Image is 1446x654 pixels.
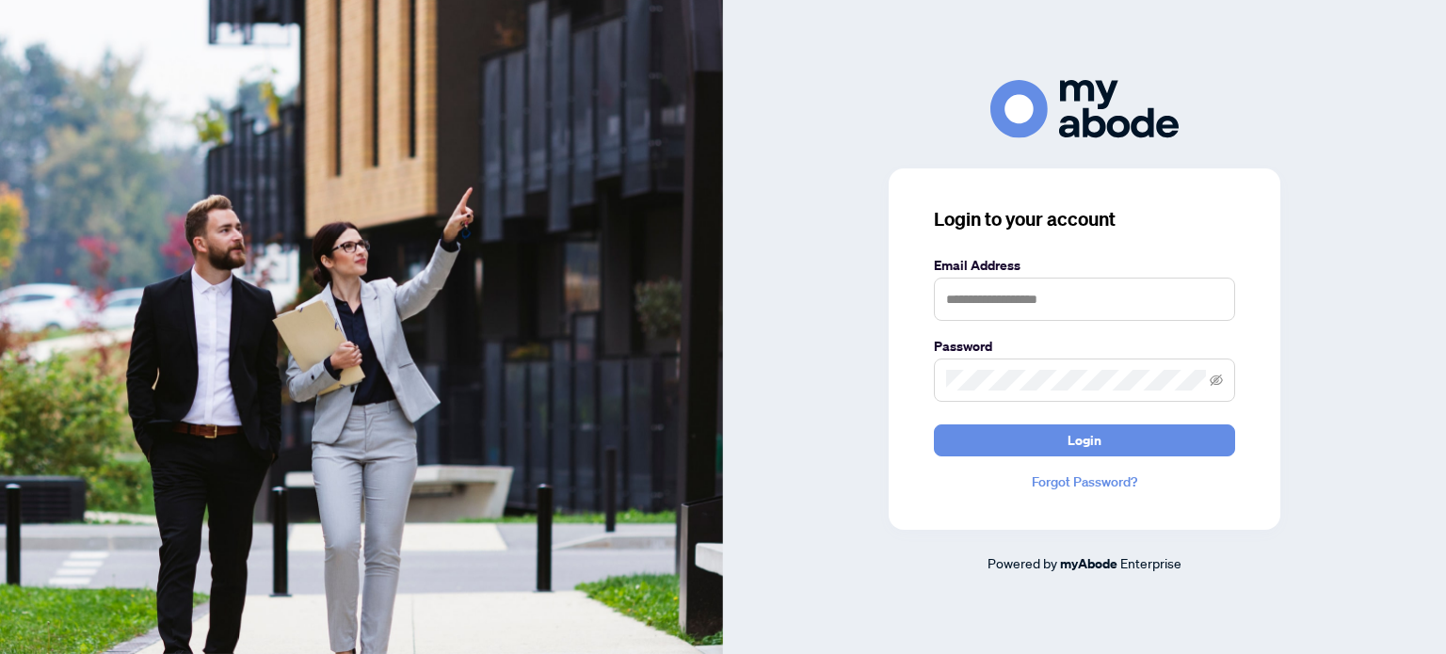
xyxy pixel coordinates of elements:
[1210,374,1223,387] span: eye-invisible
[1120,554,1181,571] span: Enterprise
[934,206,1235,232] h3: Login to your account
[934,336,1235,357] label: Password
[1068,425,1101,455] span: Login
[1060,553,1117,574] a: myAbode
[988,554,1057,571] span: Powered by
[934,424,1235,456] button: Login
[934,255,1235,276] label: Email Address
[934,471,1235,492] a: Forgot Password?
[990,80,1179,137] img: ma-logo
